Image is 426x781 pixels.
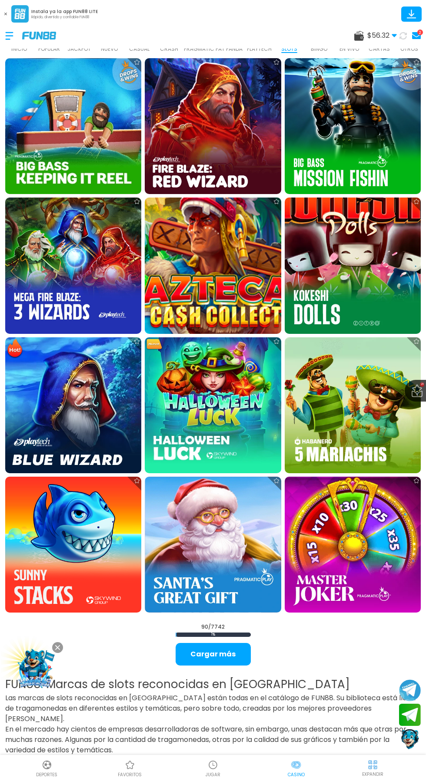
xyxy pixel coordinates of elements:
[420,382,424,387] span: 21
[171,758,254,778] a: Casino JugarCasino JugarJUGAR
[369,45,390,53] p: CARTAS
[206,771,220,778] p: JUGAR
[367,30,397,41] span: $ 56.32
[5,198,141,333] img: Mega Fire Blaze: 3 Wizards™
[31,15,98,20] p: Rápido, divertido y confiable FUN88
[399,728,421,751] button: Contact customer service
[285,58,421,194] img: Big Bass Mission Fishin
[31,8,98,15] p: Instala ya la app FUN88 LITE
[311,45,327,53] p: BINGO
[5,58,141,194] img: Big Bass - Keeping it Reel
[101,45,118,53] p: NUEVO
[216,45,243,53] p: FAT PANDA
[6,338,23,359] img: Hot
[281,45,297,53] p: SLOTS
[409,30,421,42] a: 2
[255,758,338,778] a: CasinoCasinoCasino
[36,771,57,778] p: Deportes
[247,45,272,53] p: PLAYTECH
[400,45,418,53] p: OTROS
[42,760,52,770] img: Deportes
[10,644,59,692] img: Image Link
[288,771,305,778] p: Casino
[146,338,163,351] img: New
[129,45,150,53] p: CASUAL
[339,45,359,53] p: EN VIVO
[362,771,383,778] p: EXPANDIR
[160,45,178,53] p: CRASH
[5,693,421,724] p: Las marcas de slots reconocidas en [GEOGRAPHIC_DATA] están todas en el catálogo de FUN88. Su bibl...
[125,760,135,770] img: Casino Favoritos
[399,679,421,702] button: Join telegram channel
[145,337,281,473] img: Halloween Luck™
[145,58,281,194] img: Fire Blaze Jackpot: Red Wizard
[184,45,214,53] p: PRAGMATIC
[285,477,421,613] img: Master Joker
[208,760,218,770] img: Casino Jugar
[285,337,421,473] img: 5 Mariachis
[367,759,378,770] img: hide
[176,633,251,637] span: 1 %
[38,45,60,53] p: POPULAR
[11,45,27,53] p: INICIO
[417,30,423,35] div: 2
[145,198,281,333] img: Azteca: Cash Collect
[285,198,421,333] img: Kokeshi Dolls
[5,477,141,613] img: Sunny Stacks
[11,5,29,23] img: App Logo
[5,337,141,473] img: Blue Wizard / FIREBLAZE
[5,758,88,778] a: DeportesDeportesDeportes
[5,724,421,755] p: En el mercado hay cientos de empresas desarrolladoras de software, sin embargo, unas destacan más...
[88,758,171,778] a: Casino FavoritosCasino Favoritosfavoritos
[201,623,225,631] span: 90 / 7742
[145,477,281,613] img: Santa's Great Gifts
[5,676,421,693] h1: FUN88: Marcas de slots reconocidas en [GEOGRAPHIC_DATA]
[22,32,56,39] img: Company Logo
[399,704,421,726] button: Join telegram
[176,643,251,666] button: Cargar más
[118,771,142,778] p: favoritos
[67,45,91,53] p: JACKPOT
